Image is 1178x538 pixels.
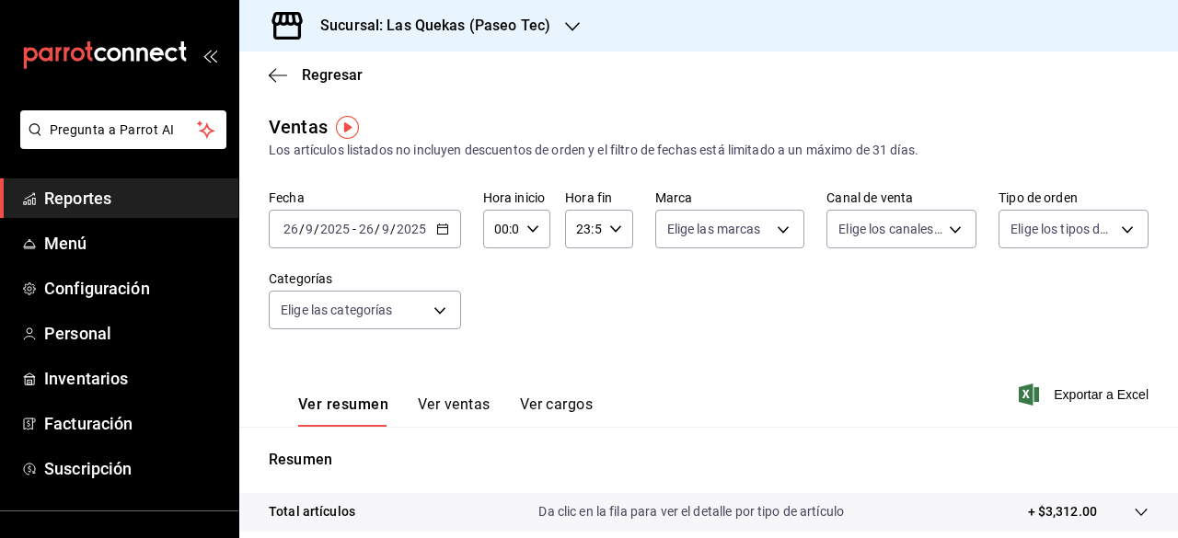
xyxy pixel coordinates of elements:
[281,301,393,319] span: Elige las categorías
[375,222,380,236] span: /
[202,48,217,63] button: open_drawer_menu
[269,66,363,84] button: Regresar
[269,272,461,285] label: Categorías
[298,395,593,427] div: navigation tabs
[381,222,390,236] input: --
[306,15,550,37] h3: Sucursal: Las Quekas (Paseo Tec)
[319,222,351,236] input: ----
[305,222,314,236] input: --
[418,395,491,427] button: Ver ventas
[838,220,942,238] span: Elige los canales de venta
[44,366,224,391] span: Inventarios
[20,110,226,149] button: Pregunta a Parrot AI
[390,222,396,236] span: /
[483,191,550,204] label: Hora inicio
[44,321,224,346] span: Personal
[299,222,305,236] span: /
[269,449,1149,471] p: Resumen
[655,191,805,204] label: Marca
[302,66,363,84] span: Regresar
[1028,502,1097,521] p: + $3,312.00
[396,222,427,236] input: ----
[826,191,976,204] label: Canal de venta
[314,222,319,236] span: /
[538,502,844,521] p: Da clic en la fila para ver el detalle por tipo de artículo
[358,222,375,236] input: --
[336,116,359,139] img: Tooltip marker
[565,191,632,204] label: Hora fin
[283,222,299,236] input: --
[1022,383,1149,406] button: Exportar a Excel
[50,120,198,140] span: Pregunta a Parrot AI
[44,276,224,301] span: Configuración
[520,395,594,427] button: Ver cargos
[269,141,1149,160] div: Los artículos listados no incluyen descuentos de orden y el filtro de fechas está limitado a un m...
[667,220,761,238] span: Elige las marcas
[13,133,226,153] a: Pregunta a Parrot AI
[1011,220,1114,238] span: Elige los tipos de orden
[298,395,388,427] button: Ver resumen
[44,411,224,436] span: Facturación
[269,113,328,141] div: Ventas
[269,191,461,204] label: Fecha
[999,191,1149,204] label: Tipo de orden
[269,502,355,521] p: Total artículos
[44,186,224,211] span: Reportes
[44,456,224,481] span: Suscripción
[44,231,224,256] span: Menú
[352,222,356,236] span: -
